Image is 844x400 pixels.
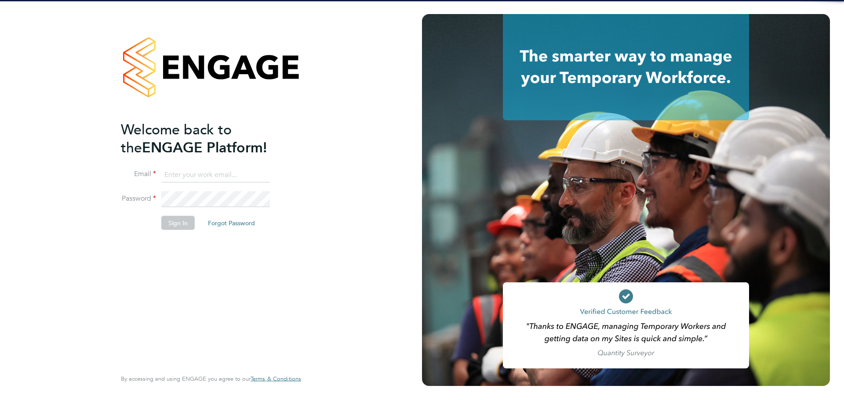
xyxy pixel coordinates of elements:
h2: ENGAGE Platform! [121,120,292,156]
a: Terms & Conditions [251,375,301,382]
label: Email [121,169,156,179]
button: Forgot Password [201,216,262,230]
label: Password [121,194,156,203]
span: Welcome back to the [121,121,232,156]
input: Enter your work email... [161,167,270,183]
span: By accessing and using ENGAGE you agree to our [121,375,301,382]
button: Sign In [161,216,195,230]
span: Terms & Conditions [251,375,301,382]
